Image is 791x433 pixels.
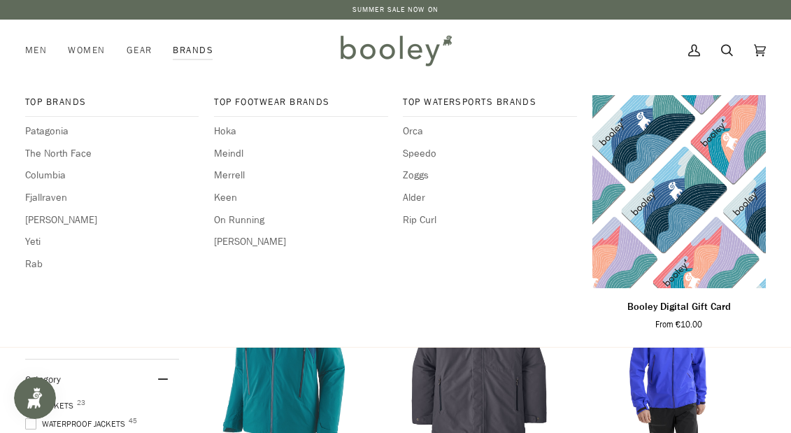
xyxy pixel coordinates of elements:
a: Booley Digital Gift Card [592,294,767,331]
span: Top Footwear Brands [214,95,388,109]
product-grid-item-variant: €10.00 [592,95,767,288]
a: Top Watersports Brands [403,95,577,117]
p: Booley Digital Gift Card [627,299,731,315]
a: Gear [116,20,163,81]
a: Patagonia [25,124,199,139]
a: Yeti [25,234,199,250]
a: Merrell [214,168,388,183]
span: 45 [129,418,137,425]
a: Brands [162,20,224,81]
span: Category [25,373,61,386]
span: Top Watersports Brands [403,95,577,109]
a: Zoggs [403,168,577,183]
a: [PERSON_NAME] [25,213,199,228]
span: Waterproof Jackets [25,418,129,430]
a: Booley Digital Gift Card [592,95,767,288]
span: Gear [127,43,152,57]
span: Top Brands [25,95,199,109]
a: Speedo [403,146,577,162]
div: Brands Top Brands Patagonia The North Face Columbia Fjallraven [PERSON_NAME] Yeti Rab Top Footwea... [162,20,224,81]
a: Fjallraven [25,190,199,206]
iframe: Button to open loyalty program pop-up [14,377,56,419]
a: Keen [214,190,388,206]
a: Men [25,20,57,81]
a: Meindl [214,146,388,162]
a: Rab [25,257,199,272]
a: The North Face [25,146,199,162]
a: Alder [403,190,577,206]
a: SUMMER SALE NOW ON [352,4,439,15]
span: 23 [77,399,85,406]
span: From €10.00 [655,318,702,331]
a: Columbia [25,168,199,183]
product-grid-item: Booley Digital Gift Card [592,95,767,331]
span: Women [68,43,105,57]
a: Rip Curl [403,213,577,228]
img: Booley [334,30,457,71]
a: [PERSON_NAME] [214,234,388,250]
a: On Running [214,213,388,228]
a: Hoka [214,124,388,139]
a: Women [57,20,115,81]
span: Jackets [25,399,78,412]
span: Men [25,43,47,57]
a: Top Brands [25,95,199,117]
a: Top Footwear Brands [214,95,388,117]
a: Orca [403,124,577,139]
